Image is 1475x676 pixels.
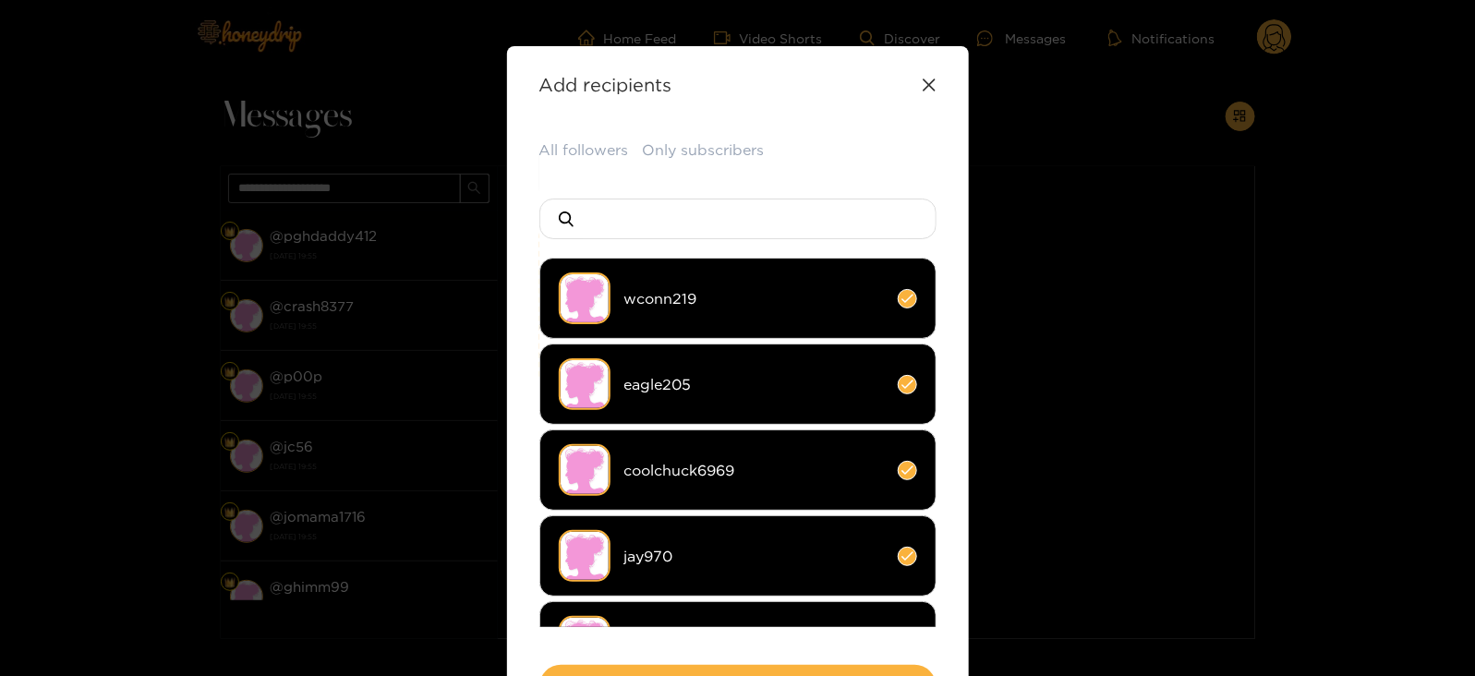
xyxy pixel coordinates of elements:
[559,616,611,668] img: no-avatar.png
[624,460,884,481] span: coolchuck6969
[559,530,611,582] img: no-avatar.png
[539,74,672,95] strong: Add recipients
[559,272,611,324] img: no-avatar.png
[539,139,629,161] button: All followers
[624,374,884,395] span: eagle205
[643,139,765,161] button: Only subscribers
[559,358,611,410] img: no-avatar.png
[624,288,884,309] span: wconn219
[559,444,611,496] img: no-avatar.png
[624,546,884,567] span: jay970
